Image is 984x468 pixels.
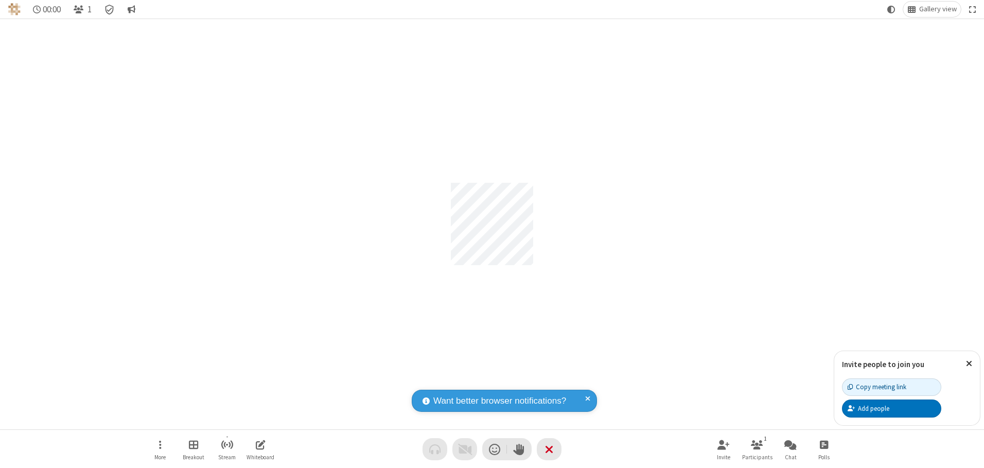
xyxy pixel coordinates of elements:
[433,394,566,408] span: Want better browser notifications?
[965,2,980,17] button: Fullscreen
[8,3,21,15] img: QA Selenium DO NOT DELETE OR CHANGE
[883,2,900,17] button: Using system theme
[537,438,561,460] button: End or leave meeting
[423,438,447,460] button: Audio problem - check your Internet connection or call by phone
[247,454,274,460] span: Whiteboard
[775,435,806,464] button: Open chat
[43,5,61,14] span: 00:00
[87,5,92,14] span: 1
[212,435,242,464] button: Start streaming
[742,454,772,460] span: Participants
[145,435,175,464] button: Open menu
[842,378,941,396] button: Copy meeting link
[100,2,119,17] div: Meeting details Encryption enabled
[482,438,507,460] button: Send a reaction
[717,454,730,460] span: Invite
[842,400,941,417] button: Add people
[842,359,924,369] label: Invite people to join you
[818,454,830,460] span: Polls
[761,434,770,443] div: 1
[218,454,236,460] span: Stream
[178,435,209,464] button: Manage Breakout Rooms
[29,2,65,17] div: Timer
[154,454,166,460] span: More
[245,435,276,464] button: Open shared whiteboard
[785,454,797,460] span: Chat
[183,454,204,460] span: Breakout
[708,435,739,464] button: Invite participants (Alt+I)
[123,2,139,17] button: Conversation
[507,438,532,460] button: Raise hand
[903,2,961,17] button: Change layout
[958,351,980,376] button: Close popover
[69,2,96,17] button: Open participant list
[809,435,839,464] button: Open poll
[848,382,906,392] div: Copy meeting link
[919,5,957,13] span: Gallery view
[452,438,477,460] button: Video
[742,435,772,464] button: Open participant list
